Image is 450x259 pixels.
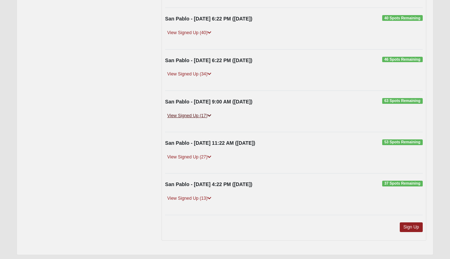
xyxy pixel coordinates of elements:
[165,153,214,161] a: View Signed Up (27)
[165,29,214,37] a: View Signed Up (40)
[382,139,423,145] span: 53 Spots Remaining
[382,181,423,186] span: 37 Spots Remaining
[165,16,252,22] strong: San Pablo - [DATE] 6:22 PM ([DATE])
[400,222,423,232] a: Sign Up
[165,57,252,63] strong: San Pablo - [DATE] 6:22 PM ([DATE])
[165,112,214,120] a: View Signed Up (17)
[165,140,255,146] strong: San Pablo - [DATE] 11:22 AM ([DATE])
[165,181,252,187] strong: San Pablo - [DATE] 4:22 PM ([DATE])
[382,15,423,21] span: 40 Spots Remaining
[382,57,423,63] span: 46 Spots Remaining
[165,195,214,202] a: View Signed Up (13)
[165,99,252,105] strong: San Pablo - [DATE] 9:00 AM ([DATE])
[165,70,214,78] a: View Signed Up (34)
[382,98,423,104] span: 63 Spots Remaining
